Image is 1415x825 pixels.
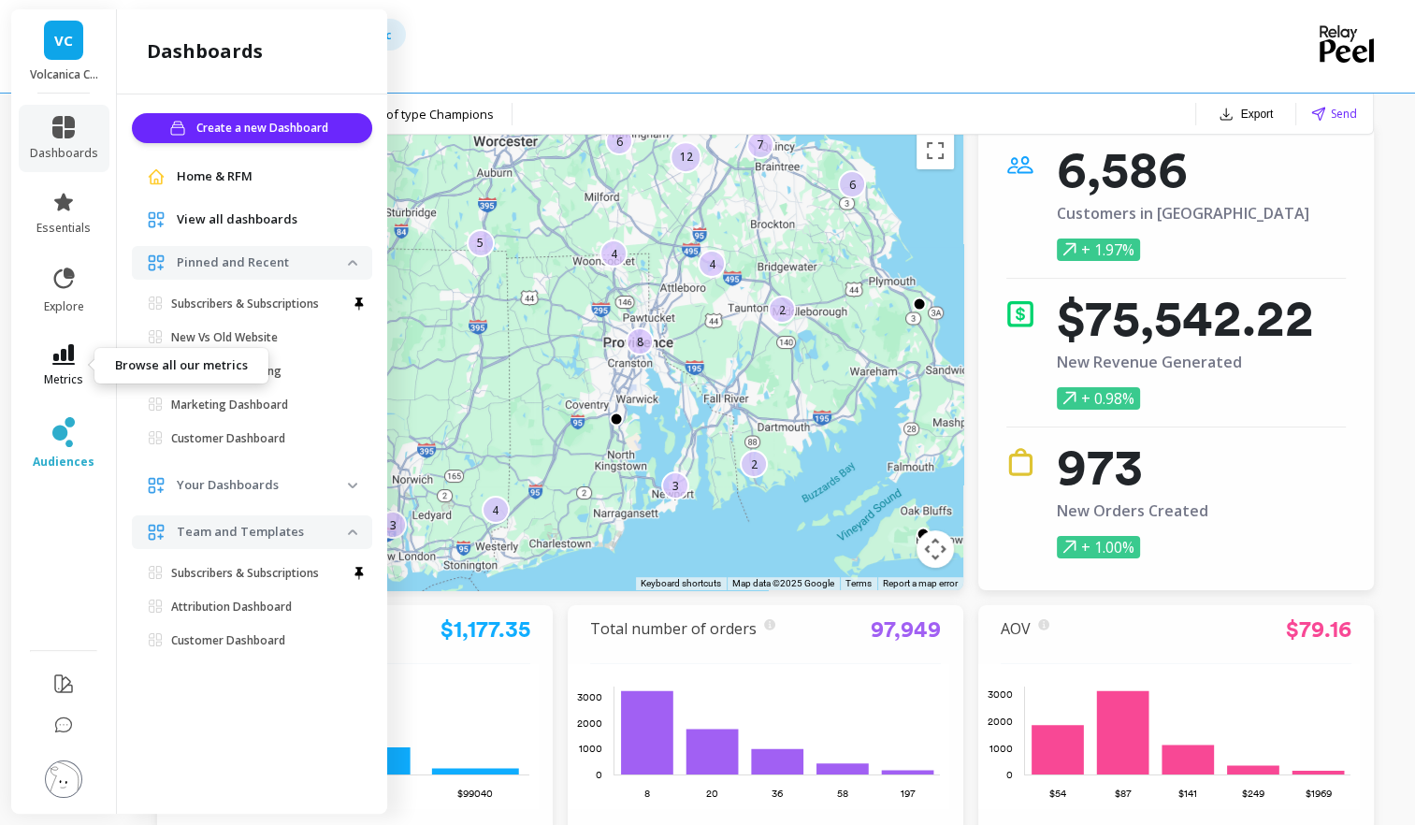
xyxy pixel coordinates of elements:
[1001,618,1031,639] a: AOV
[1057,151,1309,188] p: 6,586
[917,530,954,568] button: Map camera controls
[1006,299,1034,327] img: icon
[1057,502,1208,519] p: New Orders Created
[33,455,94,470] span: audiences
[348,529,357,535] img: down caret icon
[845,578,872,588] a: Terms (opens in new tab)
[637,334,643,350] p: 8
[132,113,372,143] button: Create a new Dashboard
[1057,387,1140,410] p: + 0.98%
[30,67,98,82] p: Volcanica Coffee
[147,210,166,229] img: navigation item icon
[672,478,679,494] p: 3
[849,177,856,193] p: 6
[171,364,282,379] p: Facebook Marketing
[679,149,692,165] p: 12
[641,577,721,590] button: Keyboard shortcuts
[177,523,348,542] p: Team and Templates
[1057,448,1208,485] p: 973
[751,456,758,472] p: 2
[171,633,285,648] p: Customer Dashboard
[45,760,82,798] img: profile picture
[171,330,278,345] p: New Vs Old Website
[171,566,319,581] p: Subscribers & Subscriptions
[390,517,397,533] p: 3
[147,476,166,495] img: navigation item icon
[492,502,498,518] p: 4
[54,30,73,51] span: VC
[757,137,763,152] p: 7
[709,256,715,272] p: 4
[611,246,617,262] p: 4
[1006,448,1034,476] img: icon
[871,615,941,643] a: 97,949
[196,119,334,137] span: Create a new Dashboard
[732,578,834,588] span: Map data ©2025 Google
[779,302,786,318] p: 2
[1057,239,1140,261] p: + 1.97%
[590,618,757,639] a: Total number of orders
[147,253,166,272] img: navigation item icon
[44,372,83,387] span: metrics
[348,483,357,488] img: down caret icon
[30,146,98,161] span: dashboards
[171,431,285,446] p: Customer Dashboard
[36,221,91,236] span: essentials
[440,615,530,643] a: $1,177.35
[44,299,84,314] span: explore
[147,38,263,65] h2: dashboards
[1006,151,1034,179] img: icon
[348,260,357,266] img: down caret icon
[177,253,348,272] p: Pinned and Recent
[1057,536,1140,558] p: + 1.00%
[477,235,484,251] p: 5
[1057,299,1314,337] p: $75,542.22
[177,167,253,186] span: Home & RFM
[1057,354,1314,370] p: New Revenue Generated
[1311,105,1357,123] button: Send
[171,297,319,311] p: Subscribers & Subscriptions
[1057,205,1309,222] p: Customers in [GEOGRAPHIC_DATA]
[171,600,292,615] p: Attribution Dashboard
[917,132,954,169] button: Toggle fullscreen view
[177,476,348,495] p: Your Dashboards
[1331,105,1357,123] span: Send
[177,210,357,229] a: View all dashboards
[147,167,166,186] img: navigation item icon
[883,578,958,588] a: Report a map error
[616,134,623,150] p: 6
[1286,615,1351,643] a: $79.16
[177,210,297,229] span: View all dashboards
[147,523,166,542] img: navigation item icon
[1211,101,1281,127] button: Export
[171,398,288,412] p: Marketing Dashboard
